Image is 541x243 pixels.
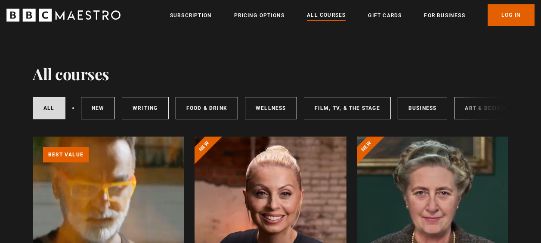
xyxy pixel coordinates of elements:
[170,11,212,20] a: Subscription
[176,97,238,119] a: Food & Drink
[398,97,448,119] a: Business
[33,97,65,119] a: All
[307,11,346,20] a: All Courses
[122,97,168,119] a: Writing
[245,97,297,119] a: Wellness
[424,11,465,20] a: For business
[170,4,535,26] nav: Primary
[33,65,109,83] h1: All courses
[454,97,516,119] a: Art & Design
[43,147,89,162] p: Best value
[234,11,284,20] a: Pricing Options
[81,97,115,119] a: New
[304,97,391,119] a: Film, TV, & The Stage
[488,4,535,26] a: Log In
[368,11,402,20] a: Gift Cards
[6,9,121,22] svg: BBC Maestro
